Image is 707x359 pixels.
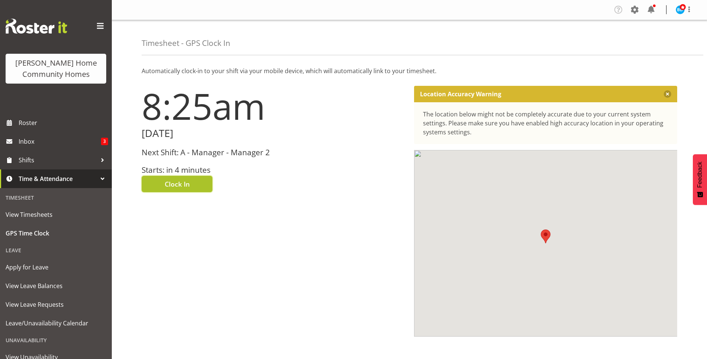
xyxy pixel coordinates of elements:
[101,138,108,145] span: 3
[6,262,106,273] span: Apply for Leave
[19,154,97,166] span: Shifts
[2,333,110,348] div: Unavailability
[142,166,405,174] h3: Starts: in 4 minutes
[2,205,110,224] a: View Timesheets
[693,154,707,205] button: Feedback - Show survey
[697,162,703,188] span: Feedback
[13,57,99,80] div: [PERSON_NAME] Home Community Homes
[165,179,190,189] span: Clock In
[19,173,97,184] span: Time & Attendance
[2,243,110,258] div: Leave
[6,209,106,220] span: View Timesheets
[2,224,110,243] a: GPS Time Clock
[6,318,106,329] span: Leave/Unavailability Calendar
[423,110,669,137] div: The location below might not be completely accurate due to your current system settings. Please m...
[142,86,405,126] h1: 8:25am
[142,39,230,47] h4: Timesheet - GPS Clock In
[19,117,108,128] span: Roster
[142,66,677,75] p: Automatically clock-in to your shift via your mobile device, which will automatically link to you...
[6,280,106,291] span: View Leave Balances
[676,5,685,14] img: barbara-dunlop8515.jpg
[420,90,501,98] p: Location Accuracy Warning
[2,277,110,295] a: View Leave Balances
[6,19,67,34] img: Rosterit website logo
[2,258,110,277] a: Apply for Leave
[19,136,101,147] span: Inbox
[142,176,212,192] button: Clock In
[142,148,405,157] h3: Next Shift: A - Manager - Manager 2
[2,314,110,333] a: Leave/Unavailability Calendar
[6,228,106,239] span: GPS Time Clock
[2,190,110,205] div: Timesheet
[6,299,106,310] span: View Leave Requests
[142,128,405,139] h2: [DATE]
[664,90,671,98] button: Close message
[2,295,110,314] a: View Leave Requests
